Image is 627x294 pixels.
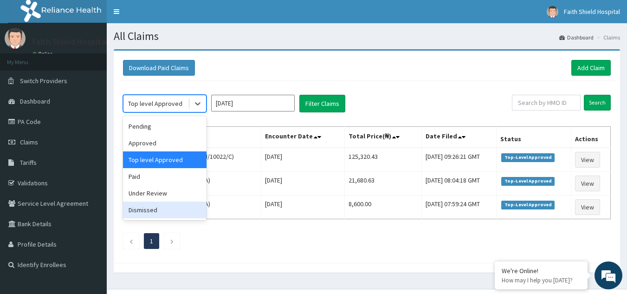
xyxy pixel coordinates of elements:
div: Chat with us now [48,52,156,64]
th: Total Price(₦) [344,127,422,148]
span: Top-Level Approved [501,201,555,209]
td: 21,680.63 [344,172,422,196]
span: Tariffs [20,158,37,167]
span: We're online! [54,88,128,182]
span: Switch Providers [20,77,67,85]
p: How may I help you today? [502,276,581,284]
div: Top level Approved [123,151,207,168]
a: View [575,176,600,191]
th: Status [497,127,571,148]
span: Claims [20,138,38,146]
td: [DATE] 09:26:21 GMT [422,148,497,172]
a: Previous page [129,237,133,245]
img: User Image [547,6,558,18]
td: [DATE] 08:04:18 GMT [422,172,497,196]
span: Dashboard [20,97,50,105]
button: Filter Claims [299,95,345,112]
a: Page 1 is your current page [150,237,153,245]
div: Top level Approved [128,99,182,108]
a: Dashboard [559,33,594,41]
button: Download Paid Claims [123,60,195,76]
td: 125,320.43 [344,148,422,172]
input: Search [584,95,611,111]
input: Select Month and Year [211,95,295,111]
th: Encounter Date [261,127,344,148]
p: Faith Shield Hospital [32,38,108,46]
h1: All Claims [114,30,620,42]
div: We're Online! [502,267,581,275]
a: Next page [170,237,174,245]
div: Dismissed [123,202,207,218]
td: [DATE] 07:59:24 GMT [422,196,497,219]
span: Top-Level Approved [501,177,555,185]
textarea: Type your message and hit 'Enter' [5,196,177,228]
td: [DATE] [261,196,344,219]
div: Pending [123,118,207,135]
a: View [575,152,600,168]
td: [DATE] [261,148,344,172]
div: Paid [123,168,207,185]
span: Top-Level Approved [501,153,555,162]
div: Approved [123,135,207,151]
th: Date Filed [422,127,497,148]
img: d_794563401_company_1708531726252_794563401 [17,46,38,70]
div: Minimize live chat window [152,5,175,27]
a: View [575,199,600,215]
div: Under Review [123,185,207,202]
input: Search by HMO ID [512,95,581,111]
td: [DATE] [261,172,344,196]
img: User Image [5,28,26,49]
th: Actions [571,127,610,148]
a: Add Claim [571,60,611,76]
li: Claims [595,33,620,41]
td: 8,600.00 [344,196,422,219]
a: Online [32,51,55,57]
span: Faith Shield Hospital [564,7,620,16]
